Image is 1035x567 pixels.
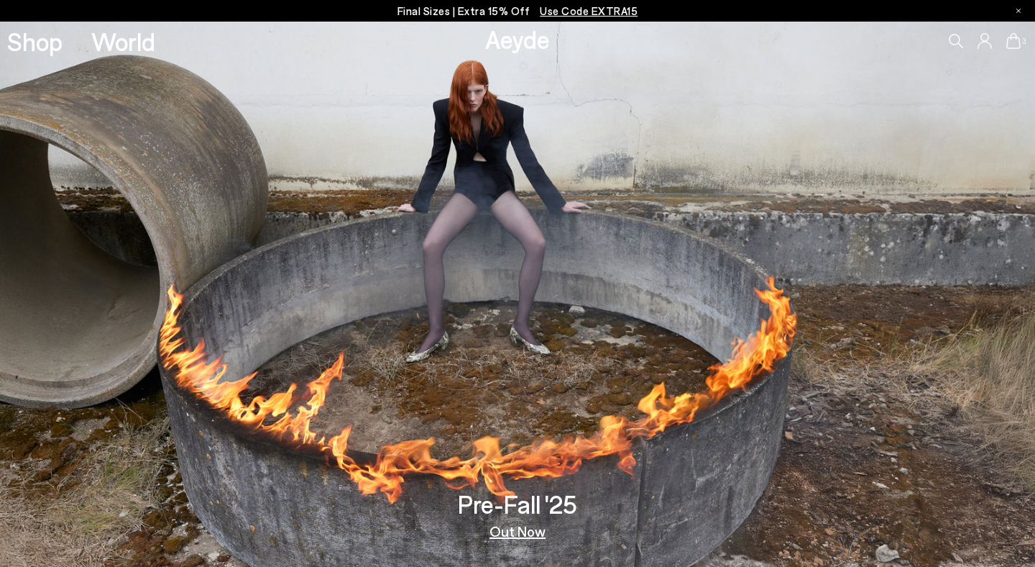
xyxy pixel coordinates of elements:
[540,4,638,17] span: Navigate to /collections/ss25-final-sizes
[458,491,577,517] h3: Pre-Fall '25
[91,29,155,54] a: World
[397,2,638,20] p: Final Sizes | Extra 15% Off
[485,24,550,54] a: Aeyde
[1006,33,1021,49] a: 3
[7,29,63,54] a: Shop
[1021,37,1028,45] span: 3
[489,524,546,538] a: Out Now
